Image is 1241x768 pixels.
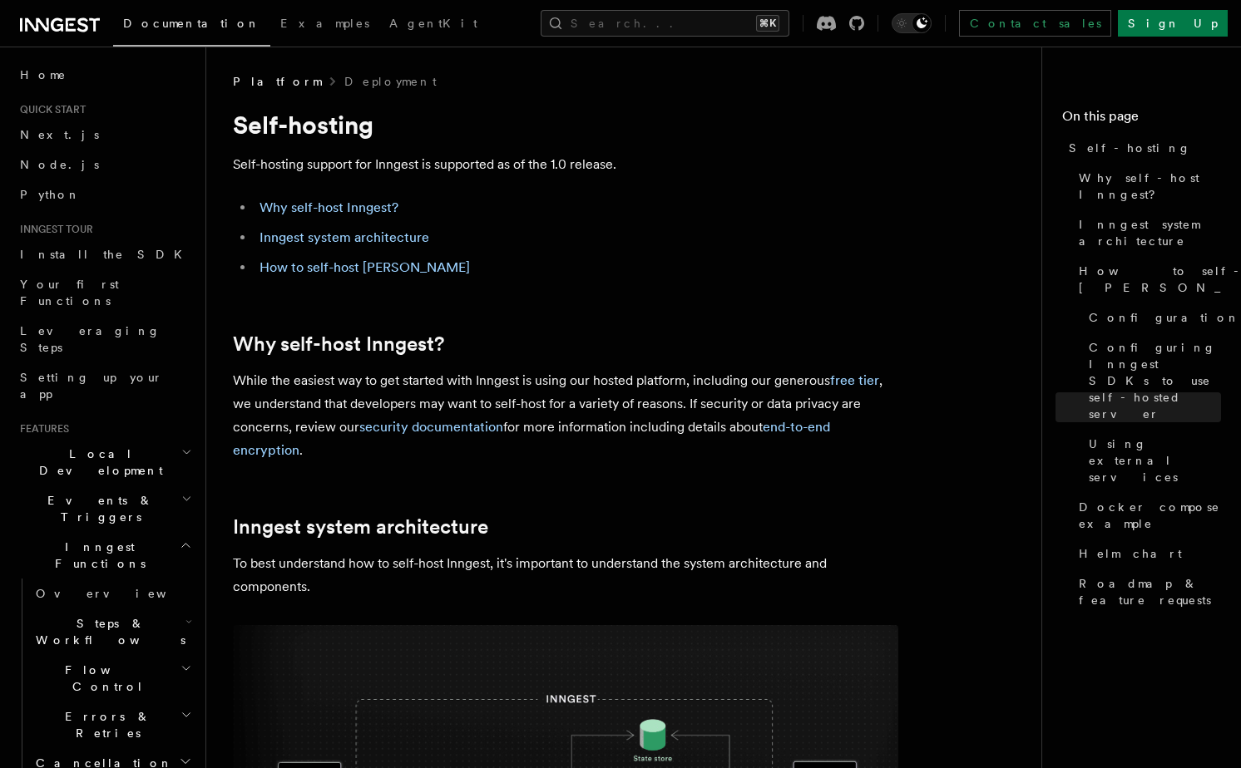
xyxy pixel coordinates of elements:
span: Quick start [13,103,86,116]
a: Sign Up [1118,10,1228,37]
a: Deployment [344,73,437,90]
span: Events & Triggers [13,492,181,525]
a: AgentKit [379,5,487,45]
span: Configuration [1089,309,1240,326]
span: Self-hosting [1069,140,1191,156]
button: Toggle dark mode [892,13,932,33]
button: Inngest Functions [13,532,195,578]
span: Platform [233,73,321,90]
span: Next.js [20,128,99,141]
a: Overview [29,578,195,608]
span: Flow Control [29,662,180,695]
a: Documentation [113,5,270,47]
a: Setting up your app [13,362,195,409]
a: How to self-host [PERSON_NAME] [260,259,470,275]
a: Contact sales [959,10,1111,37]
span: AgentKit [389,17,477,30]
p: Self-hosting support for Inngest is supported as of the 1.0 release. [233,153,898,176]
span: Setting up your app [20,371,163,401]
span: Overview [36,587,207,600]
span: Helm chart [1079,545,1182,562]
a: Why self-host Inngest? [233,332,444,356]
span: Steps & Workflows [29,615,185,648]
a: Self-hosting [1062,133,1221,163]
a: Node.js [13,150,195,180]
span: Python [20,188,81,201]
p: While the easiest way to get started with Inngest is using our hosted platform, including our gen... [233,369,898,462]
span: Install the SDK [20,248,192,261]
a: Install the SDK [13,239,195,269]
span: Why self-host Inngest? [1079,170,1221,203]
button: Events & Triggers [13,485,195,532]
h4: On this page [1062,106,1221,133]
span: Errors & Retries [29,708,180,741]
span: Your first Functions [20,278,119,308]
span: Using external services [1089,436,1221,485]
a: Leveraging Steps [13,316,195,362]
a: Examples [270,5,379,45]
a: Configuring Inngest SDKs to use self-hosted server [1082,332,1221,429]
span: Documentation [123,17,260,30]
button: Search...⌘K [541,10,789,37]
a: Inngest system architecture [1072,209,1221,256]
span: Inngest system architecture [1079,216,1221,249]
a: Why self-host Inngest? [260,199,398,215]
p: To best understand how to self-host Inngest, it's important to understand the system architecture... [233,552,898,598]
a: Docker compose example [1072,492,1221,539]
a: Python [13,180,195,209]
a: free tier [830,372,879,388]
span: Leveraging Steps [20,324,161,354]
a: Using external services [1082,429,1221,492]
a: security documentation [359,419,503,435]
a: Why self-host Inngest? [1072,163,1221,209]
a: Inngest system architecture [260,229,429,245]
kbd: ⌘K [756,15,779,32]
button: Errors & Retries [29,702,195,748]
a: Home [13,60,195,90]
span: Inngest Functions [13,539,180,572]
span: Home [20,66,67,83]
span: Node.js [20,158,99,171]
a: Helm chart [1072,539,1221,569]
span: Configuring Inngest SDKs to use self-hosted server [1089,339,1221,422]
span: Inngest tour [13,223,93,236]
span: Features [13,422,69,436]
h1: Self-hosting [233,110,898,140]
a: Configuration [1082,303,1221,332]
button: Local Development [13,439,195,485]
span: Local Development [13,446,181,479]
a: How to self-host [PERSON_NAME] [1072,256,1221,303]
button: Steps & Workflows [29,608,195,655]
a: Inngest system architecture [233,515,488,539]
span: Examples [280,17,369,30]
span: Roadmap & feature requests [1079,575,1221,608]
span: Docker compose example [1079,499,1221,532]
a: Your first Functions [13,269,195,316]
button: Flow Control [29,655,195,702]
a: Roadmap & feature requests [1072,569,1221,615]
a: Next.js [13,120,195,150]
